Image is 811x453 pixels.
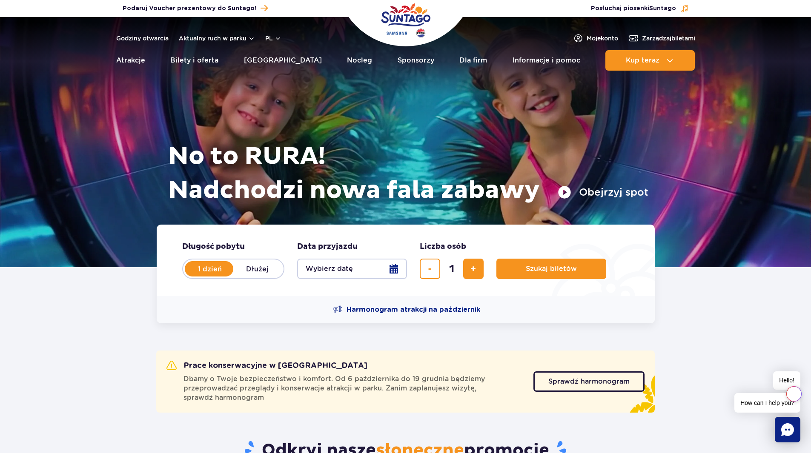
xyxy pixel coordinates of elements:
[244,50,322,71] a: [GEOGRAPHIC_DATA]
[573,33,618,43] a: Mojekonto
[605,50,695,71] button: Kup teraz
[297,259,407,279] button: Wybierz datę
[558,185,648,199] button: Obejrzyj spot
[297,242,358,252] span: Data przyjazdu
[587,34,618,43] span: Moje konto
[182,242,245,252] span: Długość pobytu
[526,265,577,273] span: Szukaj biletów
[186,260,234,278] label: 1 dzień
[642,34,695,43] span: Zarządzaj biletami
[463,259,484,279] button: dodaj bilet
[123,4,256,13] span: Podaruj Voucher prezentowy do Suntago!
[123,3,268,14] a: Podaruj Voucher prezentowy do Suntago!
[347,50,372,71] a: Nocleg
[649,6,676,11] span: Suntago
[459,50,487,71] a: Dla firm
[168,140,648,208] h1: No to RURA! Nadchodzi nowa fala zabawy
[157,225,655,296] form: Planowanie wizyty w Park of Poland
[420,242,466,252] span: Liczba osób
[626,57,659,64] span: Kup teraz
[441,259,462,279] input: liczba biletów
[116,50,145,71] a: Atrakcje
[591,4,689,13] button: Posłuchaj piosenkiSuntago
[513,50,580,71] a: Informacje i pomoc
[347,305,480,314] span: Harmonogram atrakcji na październik
[420,259,440,279] button: usuń bilet
[775,417,800,442] div: Chat
[398,50,434,71] a: Sponsorzy
[773,371,800,390] span: Hello!
[533,371,645,392] a: Sprawdź harmonogram
[734,393,800,413] span: How can I help you?
[179,35,255,42] button: Aktualny ruch w parku
[496,259,606,279] button: Szukaj biletów
[183,374,523,402] span: Dbamy o Twoje bezpieczeństwo i komfort. Od 6 października do 19 grudnia będziemy przeprowadzać pr...
[333,305,480,315] a: Harmonogram atrakcji na październik
[233,260,282,278] label: Dłużej
[548,378,630,385] span: Sprawdź harmonogram
[628,33,695,43] a: Zarządzajbiletami
[170,50,218,71] a: Bilety i oferta
[166,361,367,371] h2: Prace konserwacyjne w [GEOGRAPHIC_DATA]
[116,34,169,43] a: Godziny otwarcia
[265,34,281,43] button: pl
[591,4,676,13] span: Posłuchaj piosenki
